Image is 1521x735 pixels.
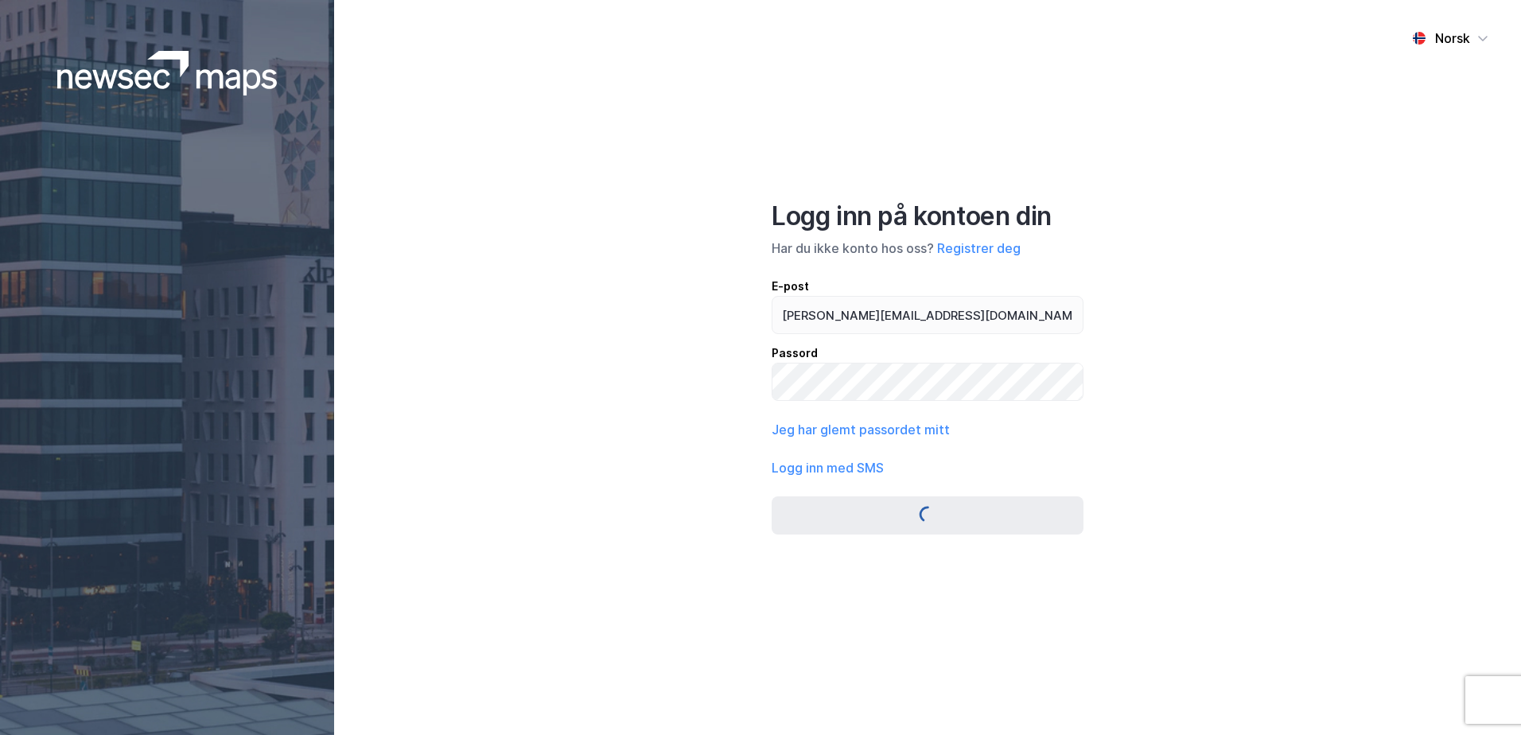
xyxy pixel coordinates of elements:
[937,239,1021,258] button: Registrer deg
[772,344,1083,363] div: Passord
[772,200,1083,232] div: Logg inn på kontoen din
[772,420,950,439] button: Jeg har glemt passordet mitt
[57,51,278,95] img: logoWhite.bf58a803f64e89776f2b079ca2356427.svg
[772,239,1083,258] div: Har du ikke konto hos oss?
[1435,29,1470,48] div: Norsk
[772,458,884,477] button: Logg inn med SMS
[1441,659,1521,735] div: Kontrollprogram for chat
[1441,659,1521,735] iframe: Chat Widget
[772,277,1083,296] div: E-post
